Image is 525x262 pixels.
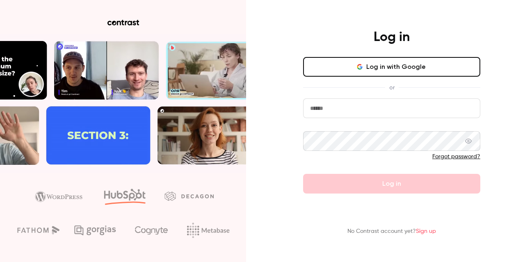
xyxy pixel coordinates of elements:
a: Forgot password? [432,154,480,159]
h4: Log in [374,29,410,46]
span: or [385,83,399,92]
a: Sign up [416,228,436,234]
p: No Contrast account yet? [347,227,436,236]
img: decagon [164,191,214,200]
button: Log in with Google [303,57,480,77]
